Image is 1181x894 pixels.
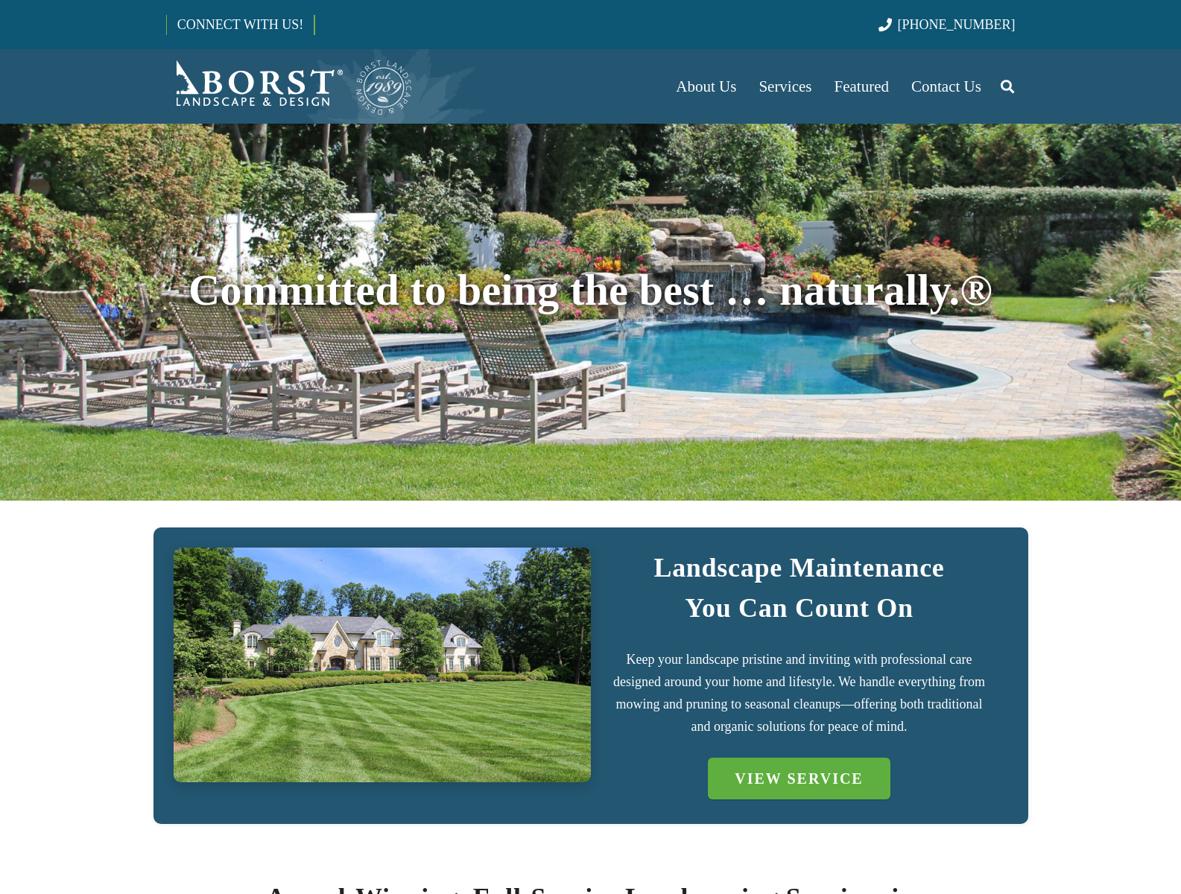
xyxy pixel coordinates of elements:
[759,77,811,95] span: Services
[189,266,992,314] span: Committed to being the best … naturally.®
[835,77,889,95] span: Featured
[878,17,1015,32] a: [PHONE_NUMBER]
[898,17,1016,32] span: [PHONE_NUMBER]
[653,553,944,583] strong: Landscape Maintenance
[665,49,747,124] a: About Us
[167,7,314,42] a: CONNECT WITH US!
[708,758,890,799] a: VIEW SERVICE
[992,68,1022,105] a: Search
[685,593,914,623] strong: You Can Count On
[174,548,591,782] a: IMG_7723 (1)
[911,77,981,95] span: Contact Us
[676,77,736,95] span: About Us
[747,49,823,124] a: Services
[900,49,992,124] a: Contact Us
[823,49,900,124] a: Featured
[166,57,414,116] a: Borst-Logo
[613,652,985,734] span: Keep your landscape pristine and inviting with professional care designed around your home and li...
